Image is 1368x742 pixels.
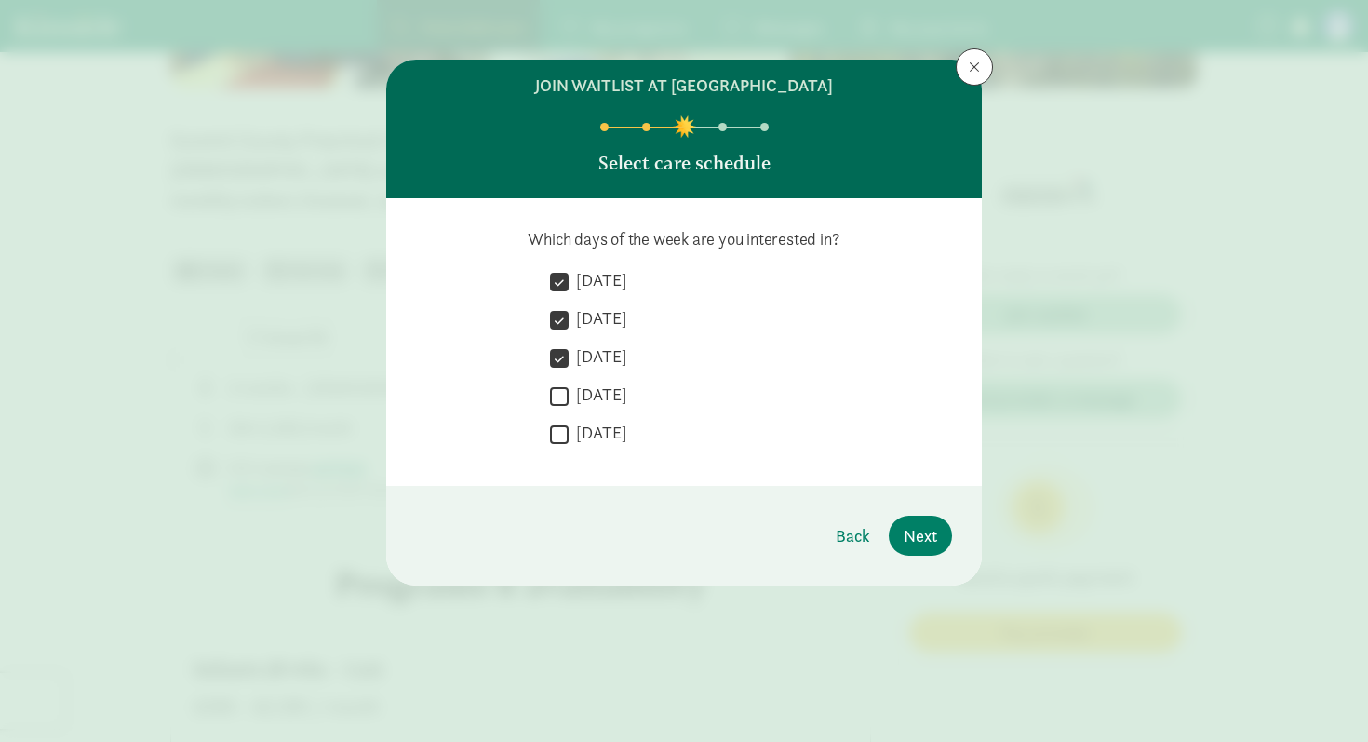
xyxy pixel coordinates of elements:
h6: join waitlist at [GEOGRAPHIC_DATA] [535,74,833,97]
label: [DATE] [569,269,627,291]
button: Next [889,516,952,556]
label: [DATE] [569,384,627,406]
button: Back [821,516,885,556]
p: Select care schedule [598,150,771,176]
span: Back [836,523,870,548]
p: Which days of the week are you interested in? [416,228,952,250]
label: [DATE] [569,307,627,330]
span: Next [904,523,937,548]
label: [DATE] [569,422,627,444]
label: [DATE] [569,345,627,368]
